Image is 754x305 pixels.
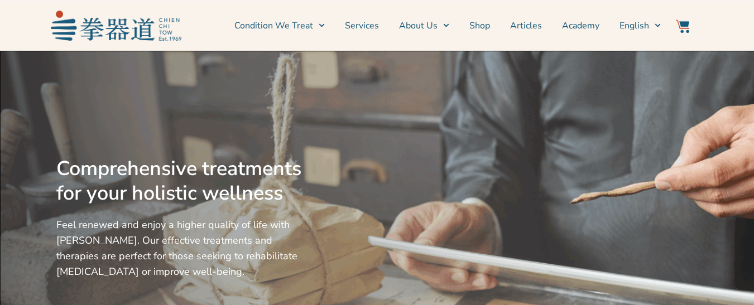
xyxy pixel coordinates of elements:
img: Website Icon-03 [676,20,689,33]
a: Condition We Treat [234,12,325,40]
h2: Comprehensive treatments for your holistic wellness [56,157,306,206]
p: Feel renewed and enjoy a higher quality of life with [PERSON_NAME]. Our effective treatments and ... [56,217,306,279]
a: Shop [469,12,490,40]
a: Articles [510,12,542,40]
a: Academy [562,12,599,40]
nav: Menu [187,12,661,40]
a: Services [345,12,379,40]
span: English [619,19,649,32]
a: English [619,12,661,40]
a: About Us [399,12,449,40]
